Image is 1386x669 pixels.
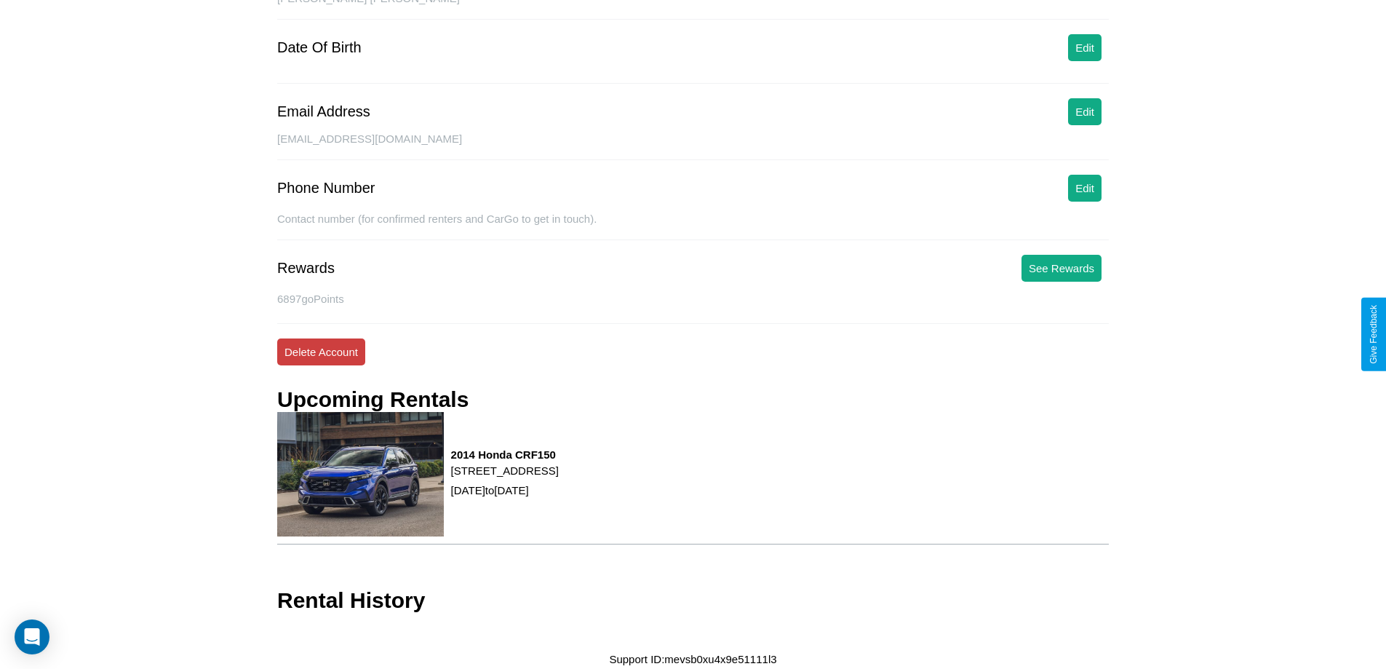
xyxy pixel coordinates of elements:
[609,649,776,669] p: Support ID: mevsb0xu4x9e51111l3
[277,588,425,613] h3: Rental History
[277,213,1109,240] div: Contact number (for confirmed renters and CarGo to get in touch).
[1369,305,1379,364] div: Give Feedback
[277,132,1109,160] div: [EMAIL_ADDRESS][DOMAIN_NAME]
[277,103,370,120] div: Email Address
[451,480,559,500] p: [DATE] to [DATE]
[277,387,469,412] h3: Upcoming Rentals
[1068,98,1102,125] button: Edit
[277,39,362,56] div: Date Of Birth
[277,412,444,537] img: rental
[451,448,559,461] h3: 2014 Honda CRF150
[277,339,365,365] button: Delete Account
[277,180,375,197] div: Phone Number
[277,260,335,277] div: Rewards
[451,461,559,480] p: [STREET_ADDRESS]
[1068,175,1102,202] button: Edit
[1021,255,1102,282] button: See Rewards
[277,289,1109,309] p: 6897 goPoints
[1068,34,1102,61] button: Edit
[15,619,49,654] div: Open Intercom Messenger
